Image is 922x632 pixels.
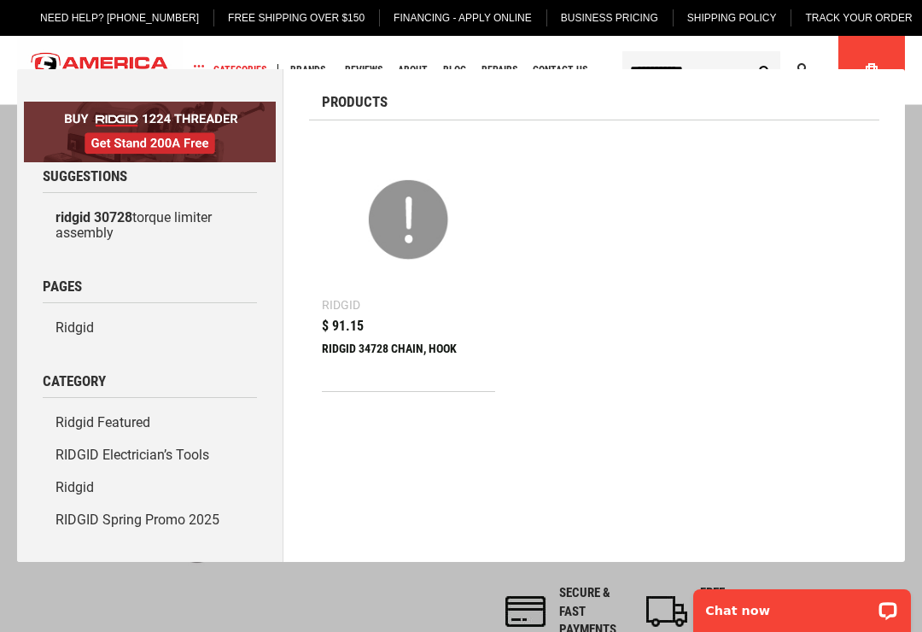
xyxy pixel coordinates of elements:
[290,65,325,75] span: Brands
[43,407,257,439] a: Ridgid Featured
[43,471,257,504] a: Ridgid
[687,12,777,24] span: Shipping Policy
[533,65,587,75] span: Contact Us
[322,342,495,383] div: RIDGID 34728 CHAIN, HOOK
[322,299,360,311] div: Ridgid
[322,95,388,109] span: Products
[390,59,435,82] a: About
[43,169,127,184] span: Suggestions
[748,54,780,86] button: Search
[322,133,495,391] a: RIDGID 34728 CHAIN, HOOK Ridgid $ 91.15 RIDGID 34728 CHAIN, HOOK
[337,59,390,82] a: Reviews
[443,65,466,75] span: Blog
[43,202,257,249] a: ridgid 30728torque limiter assembly
[43,504,257,536] a: RIDGID Spring Promo 2025
[43,312,257,344] a: Ridgid
[186,59,274,82] a: Categories
[435,59,474,82] a: Blog
[474,59,525,82] a: Repairs
[525,59,595,82] a: Contact Us
[43,279,82,294] span: Pages
[43,439,257,471] a: RIDGID Electrician’s Tools
[481,65,517,75] span: Repairs
[345,65,382,75] span: Reviews
[682,578,922,632] iframe: LiveChat chat widget
[43,374,106,389] span: Category
[194,64,266,76] span: Categories
[55,209,90,225] b: ridgid
[94,209,132,225] b: 30728
[398,65,428,75] span: About
[855,36,888,104] a: 0
[17,38,183,102] img: America Tools
[17,38,183,102] a: store logo
[322,319,364,333] span: $ 91.15
[330,142,487,298] img: RIDGID 34728 CHAIN, HOOK
[24,102,276,114] a: BOGO: Buy RIDGID® 1224 Threader, Get Stand 200A Free!
[283,59,333,82] a: Brands
[24,102,276,162] img: BOGO: Buy RIDGID® 1224 Threader, Get Stand 200A Free!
